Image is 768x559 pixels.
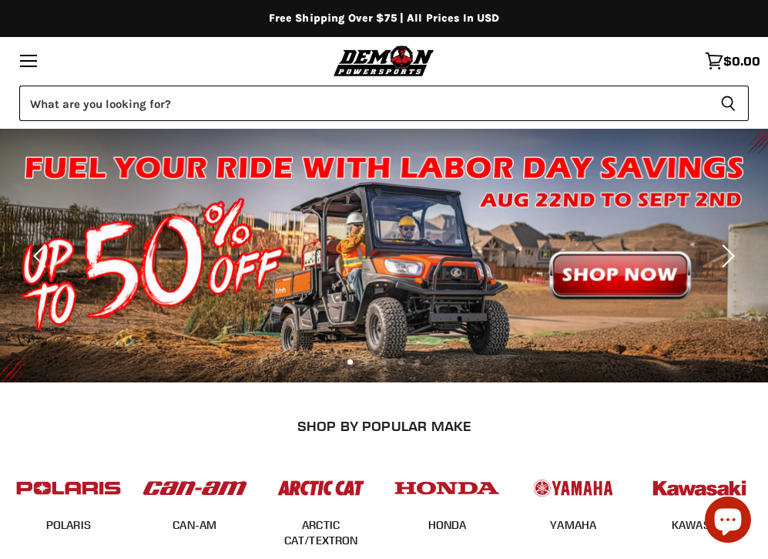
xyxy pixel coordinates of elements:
[46,518,91,534] span: POLARIS
[46,518,91,532] a: POLARIS
[672,518,727,532] a: KAWASAKI
[266,466,377,510] img: POPULAR_MAKE_logo_3_027535af-6171-4c5e-a9bc-f0eccd05c5d6.jpg
[415,359,421,365] li: Page dot 5
[13,466,124,510] img: POPULAR_MAKE_logo_2_dba48cf1-af45-46d4-8f73-953a0f002620.jpg
[428,518,467,532] a: HONDA
[27,241,58,271] button: Previous
[266,534,377,547] a: ARCTIC CAT/TEXTRON
[139,466,250,510] img: POPULAR_MAKE_logo_1_adc20308-ab24-48c4-9fac-e3c1a623d575.jpg
[398,359,404,365] li: Page dot 4
[518,466,629,510] img: POPULAR_MAKE_logo_5_20258e7f-293c-4aac-afa8-159eaa299126.jpg
[428,518,467,534] span: HONDA
[173,518,216,534] span: CAN-AM
[364,359,370,365] li: Page dot 2
[672,518,727,534] span: KAWASAKI
[391,466,502,510] img: POPULAR_MAKE_logo_4_4923a504-4bac-4306-a1be-165a52280178.jpg
[710,241,741,271] button: Next
[381,359,387,365] li: Page dot 3
[697,44,768,78] a: $0.00
[644,466,755,510] img: POPULAR_MAKE_logo_6_76e8c46f-2d1e-4ecc-b320-194822857d41.jpg
[700,497,756,547] inbox-online-store-chat: Shopify online store chat
[266,518,377,548] span: ARCTIC CAT/TEXTRON
[19,86,749,121] form: Product
[173,518,216,532] a: CAN-AM
[347,359,353,365] li: Page dot 1
[19,86,708,121] input: Search
[550,518,596,534] span: YAMAHA
[708,86,749,121] button: Search
[550,518,596,532] a: YAMAHA
[19,418,750,434] h2: SHOP BY POPULAR MAKE
[330,43,438,78] img: Demon Powersports
[723,54,760,68] span: $0.00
